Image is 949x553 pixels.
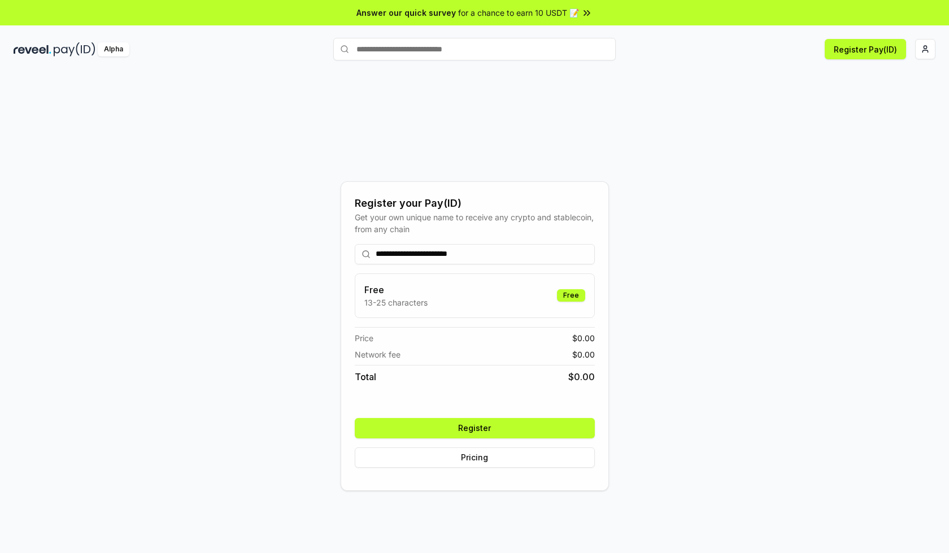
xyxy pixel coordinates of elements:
div: Alpha [98,42,129,56]
button: Register Pay(ID) [825,39,906,59]
div: Register your Pay(ID) [355,195,595,211]
span: $ 0.00 [572,332,595,344]
img: pay_id [54,42,95,56]
span: Network fee [355,349,401,360]
img: reveel_dark [14,42,51,56]
span: Answer our quick survey [356,7,456,19]
button: Pricing [355,447,595,468]
span: $ 0.00 [572,349,595,360]
button: Register [355,418,595,438]
span: for a chance to earn 10 USDT 📝 [458,7,579,19]
span: Total [355,370,376,384]
p: 13-25 characters [364,297,428,308]
span: $ 0.00 [568,370,595,384]
h3: Free [364,283,428,297]
div: Get your own unique name to receive any crypto and stablecoin, from any chain [355,211,595,235]
div: Free [557,289,585,302]
span: Price [355,332,373,344]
